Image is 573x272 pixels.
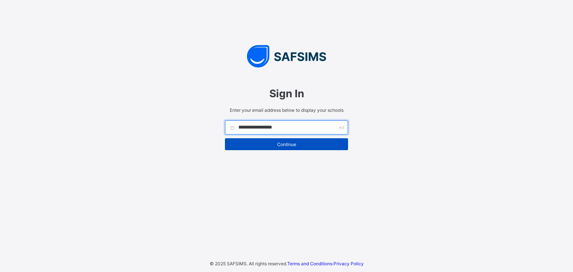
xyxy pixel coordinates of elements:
span: Sign In [225,87,348,100]
a: Terms and Conditions [287,261,332,266]
a: Privacy Policy [334,261,364,266]
span: © 2025 SAFSIMS. All rights reserved. [210,261,287,266]
img: SAFSIMS Logo [217,45,356,67]
span: Continue [231,142,342,147]
span: Enter your email address below to display your schools [225,107,348,113]
span: · [287,261,364,266]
